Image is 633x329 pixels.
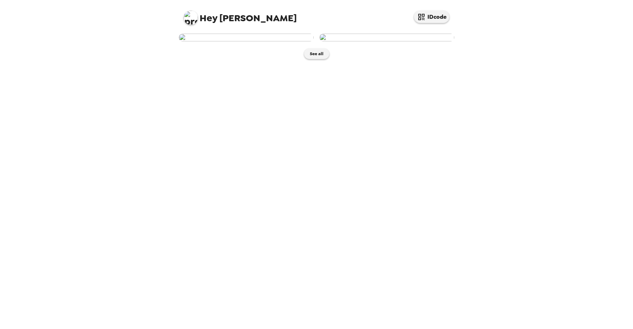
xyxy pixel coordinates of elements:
[304,48,329,59] button: See all
[200,12,217,24] span: Hey
[179,34,314,41] img: user-271519
[184,11,198,25] img: profile pic
[414,11,449,23] button: IDcode
[319,34,454,41] img: user-269895
[184,7,297,23] span: [PERSON_NAME]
